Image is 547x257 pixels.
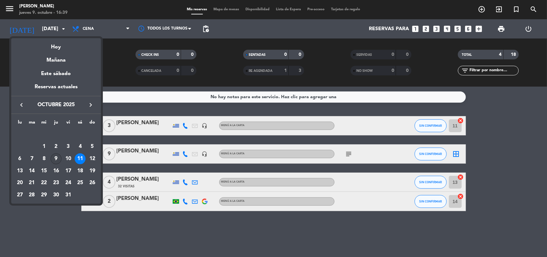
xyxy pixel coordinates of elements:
div: 27 [14,190,25,201]
div: 8 [38,153,49,164]
td: 9 de octubre de 2025 [50,153,62,165]
div: 14 [27,166,37,176]
td: 12 de octubre de 2025 [86,153,98,165]
th: sábado [74,119,87,129]
div: 17 [63,166,74,176]
th: miércoles [38,119,50,129]
td: 7 de octubre de 2025 [26,153,38,165]
div: 12 [87,153,98,164]
div: 20 [14,177,25,188]
div: 2 [51,141,62,152]
div: 16 [51,166,62,176]
div: 4 [75,141,86,152]
td: 26 de octubre de 2025 [86,177,98,189]
td: OCT. [14,129,98,141]
span: octubre 2025 [27,101,85,109]
div: 5 [87,141,98,152]
button: keyboard_arrow_right [85,101,96,109]
td: 22 de octubre de 2025 [38,177,50,189]
td: 11 de octubre de 2025 [74,153,87,165]
div: 13 [14,166,25,176]
th: viernes [62,119,74,129]
div: 24 [63,177,74,188]
div: 26 [87,177,98,188]
td: 6 de octubre de 2025 [14,153,26,165]
div: 30 [51,190,62,201]
td: 23 de octubre de 2025 [50,177,62,189]
div: 28 [27,190,37,201]
div: 9 [51,153,62,164]
td: 18 de octubre de 2025 [74,165,87,177]
td: 15 de octubre de 2025 [38,165,50,177]
td: 13 de octubre de 2025 [14,165,26,177]
th: lunes [14,119,26,129]
td: 10 de octubre de 2025 [62,153,74,165]
div: Este sábado [11,65,101,83]
button: keyboard_arrow_left [16,101,27,109]
td: 28 de octubre de 2025 [26,189,38,201]
td: 19 de octubre de 2025 [86,165,98,177]
td: 4 de octubre de 2025 [74,141,87,153]
div: 21 [27,177,37,188]
i: keyboard_arrow_right [87,101,95,109]
td: 16 de octubre de 2025 [50,165,62,177]
div: 7 [27,153,37,164]
td: 30 de octubre de 2025 [50,189,62,201]
td: 14 de octubre de 2025 [26,165,38,177]
div: 23 [51,177,62,188]
div: 19 [87,166,98,176]
div: 11 [75,153,86,164]
div: Hoy [11,38,101,51]
div: Reservas actuales [11,83,101,96]
th: jueves [50,119,62,129]
div: 10 [63,153,74,164]
div: 22 [38,177,49,188]
div: 29 [38,190,49,201]
td: 24 de octubre de 2025 [62,177,74,189]
div: 31 [63,190,74,201]
th: martes [26,119,38,129]
td: 8 de octubre de 2025 [38,153,50,165]
div: Mañana [11,51,101,64]
td: 17 de octubre de 2025 [62,165,74,177]
td: 20 de octubre de 2025 [14,177,26,189]
i: keyboard_arrow_left [18,101,25,109]
td: 5 de octubre de 2025 [86,141,98,153]
td: 3 de octubre de 2025 [62,141,74,153]
div: 6 [14,153,25,164]
th: domingo [86,119,98,129]
td: 27 de octubre de 2025 [14,189,26,201]
td: 29 de octubre de 2025 [38,189,50,201]
td: 21 de octubre de 2025 [26,177,38,189]
div: 15 [38,166,49,176]
div: 18 [75,166,86,176]
td: 2 de octubre de 2025 [50,141,62,153]
div: 3 [63,141,74,152]
div: 25 [75,177,86,188]
td: 31 de octubre de 2025 [62,189,74,201]
td: 1 de octubre de 2025 [38,141,50,153]
td: 25 de octubre de 2025 [74,177,87,189]
div: 1 [38,141,49,152]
